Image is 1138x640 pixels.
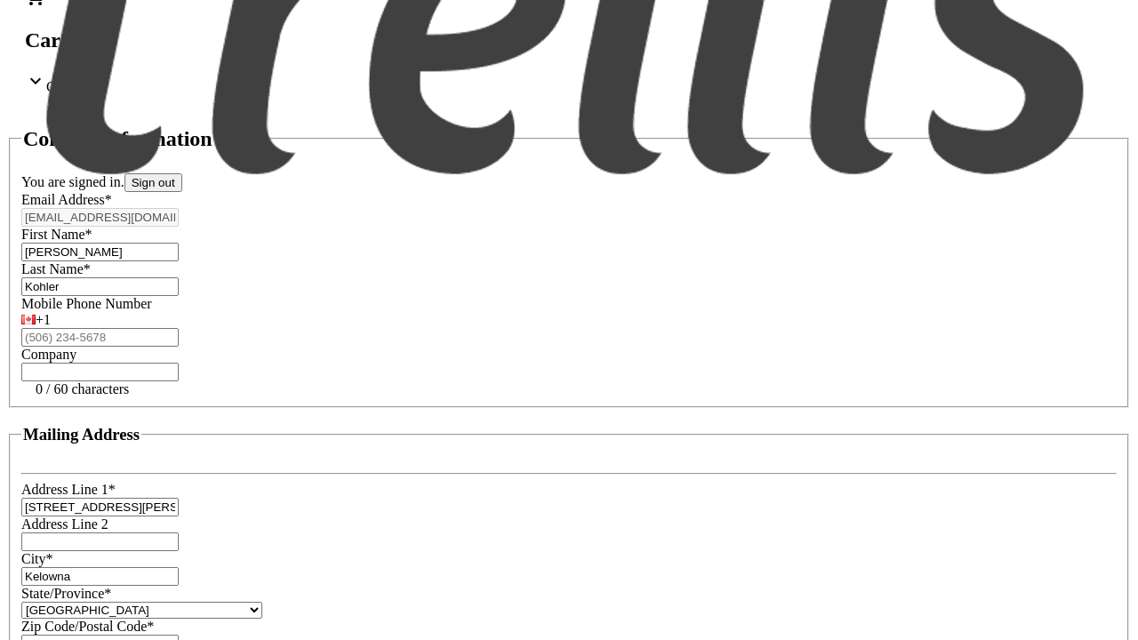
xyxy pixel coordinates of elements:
[21,347,76,362] label: Company
[21,482,116,497] label: Address Line 1*
[21,516,108,532] label: Address Line 2
[21,619,154,634] label: Zip Code/Postal Code*
[36,381,129,396] tr-character-limit: 0 / 60 characters
[21,498,179,516] input: Address
[21,551,53,566] label: City*
[21,328,179,347] input: (506) 234-5678
[21,296,152,311] label: Mobile Phone Number
[21,586,111,601] label: State/Province*
[23,425,140,444] h3: Mailing Address
[21,567,179,586] input: City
